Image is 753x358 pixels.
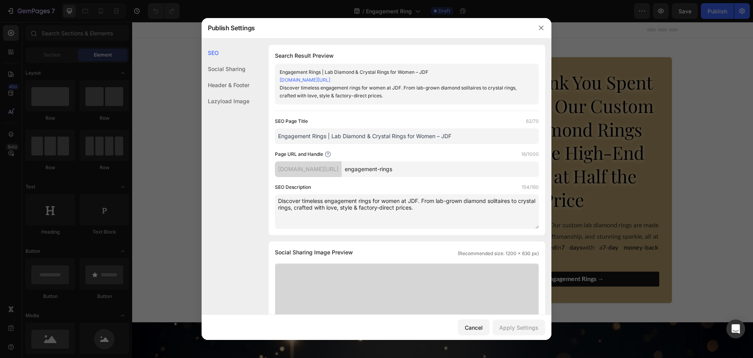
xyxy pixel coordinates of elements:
input: Title [275,128,539,144]
span: (Recommended size: 1200 x 630 px) [458,250,539,257]
div: Publish Settings [202,18,531,38]
h1: Search Result Preview [275,51,539,60]
a: [DOMAIN_NAME][URL] [280,77,330,83]
label: 62/70 [526,117,539,125]
div: Discover timeless engagement rings for women at JDF. From lab-grown diamond solitaires to crystal... [280,84,521,100]
label: 154/160 [522,183,539,191]
label: Page URL and Handle [275,150,323,158]
div: Open Intercom Messenger [726,320,745,338]
strong: Delivered [396,221,424,229]
div: Cancel [465,323,483,332]
div: Engagement Rings | Lab Diamond & Crystal Rings for Women – JDF [280,68,521,76]
label: SEO Description [275,183,311,191]
img: Diamond Ring Designed Like a Flower – Elegant Lab-Created Diamond [81,49,298,267]
input: Handle [342,161,539,177]
div: Lazyload Image [202,93,249,109]
label: SEO Page Title [275,117,308,125]
label: 16/1000 [521,150,539,158]
a: Browse Engagement Rings → [336,250,527,265]
div: Apply Settings [499,323,538,332]
div: Header & Footer [202,77,249,93]
div: Social Sharing [202,61,249,77]
strong: 7 days [429,221,450,229]
div: SEO [202,45,249,61]
button: Cancel [458,320,489,335]
span: Browse Engagement Rings → [391,253,472,260]
strong: RM10,000+ [360,199,393,206]
span: She’ll Think You Spent a Fortune Our Custom Lab Diamond Rings Look Like High-End Jewelry at Half ... [341,48,522,190]
button: Apply Settings [493,320,545,335]
div: [DOMAIN_NAME][URL] [275,161,342,177]
p: Why pay at retail? Our custom lab diamond rings are made with solid , luxury craftsmanship, and s... [336,197,526,243]
strong: 18K gold [363,210,388,218]
span: Social Sharing Image Preview [275,248,353,257]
